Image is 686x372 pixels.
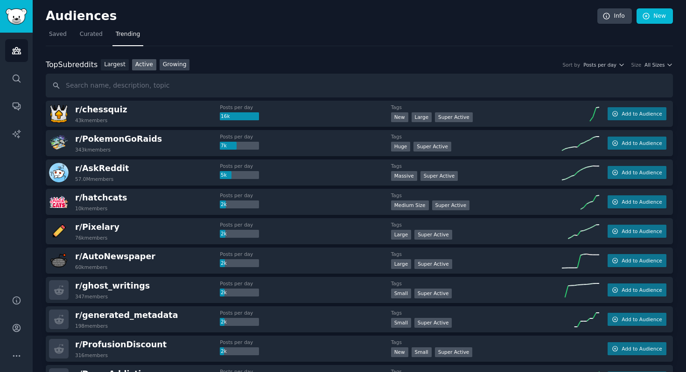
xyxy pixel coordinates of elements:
[608,107,666,120] button: Add to Audience
[75,134,162,144] span: r/ PokemonGoRaids
[220,289,259,297] div: 2k
[391,251,562,257] dt: Tags
[220,133,391,140] dt: Posts per day
[391,200,429,210] div: Medium Size
[49,192,69,212] img: hatchcats
[391,112,408,122] div: New
[46,59,98,71] div: Top Subreddits
[220,142,259,150] div: 7k
[46,9,597,24] h2: Audiences
[391,280,562,287] dt: Tags
[75,281,150,290] span: r/ ghost_writings
[583,62,616,68] span: Posts per day
[220,163,391,169] dt: Posts per day
[622,287,662,293] span: Add to Audience
[75,340,167,349] span: r/ ProfusionDiscount
[75,352,108,358] div: 316 members
[644,62,665,68] span: All Sizes
[75,146,111,153] div: 343k members
[420,171,458,181] div: Super Active
[414,259,452,269] div: Super Active
[412,347,432,357] div: Small
[220,310,391,316] dt: Posts per day
[132,59,156,71] a: Active
[46,27,70,46] a: Saved
[220,230,259,238] div: 2k
[562,62,580,68] div: Sort by
[49,251,69,270] img: AutoNewspaper
[432,200,470,210] div: Super Active
[414,289,452,298] div: Super Active
[608,254,666,267] button: Add to Audience
[391,347,408,357] div: New
[77,27,106,46] a: Curated
[622,169,662,176] span: Add to Audience
[391,142,411,152] div: Huge
[413,142,451,152] div: Super Active
[220,318,259,326] div: 2k
[220,104,391,110] dt: Posts per day
[608,195,666,208] button: Add to Audience
[622,257,662,264] span: Add to Audience
[391,339,562,345] dt: Tags
[220,200,259,209] div: 2k
[49,30,67,39] span: Saved
[597,8,632,24] a: Info
[80,30,103,39] span: Curated
[608,137,666,150] button: Add to Audience
[435,112,473,122] div: Super Active
[160,59,190,71] a: Growing
[583,62,624,68] button: Posts per day
[75,193,127,202] span: r/ hatchcats
[608,283,666,296] button: Add to Audience
[49,104,69,124] img: chessquiz
[49,163,69,182] img: AskReddit
[220,259,259,268] div: 2k
[75,222,119,232] span: r/ Pixelary
[220,347,259,356] div: 2k
[644,62,673,68] button: All Sizes
[631,62,642,68] div: Size
[391,230,412,240] div: Large
[75,323,108,329] div: 198 members
[101,59,129,71] a: Largest
[116,30,140,39] span: Trending
[391,318,411,328] div: Small
[414,230,452,240] div: Super Active
[220,251,391,257] dt: Posts per day
[391,259,412,269] div: Large
[391,221,562,228] dt: Tags
[75,234,107,241] div: 76k members
[75,264,107,270] div: 60k members
[435,347,473,357] div: Super Active
[391,163,562,169] dt: Tags
[391,289,411,298] div: Small
[49,221,69,241] img: Pixelary
[49,133,69,153] img: PokemonGoRaids
[75,105,127,114] span: r/ chessquiz
[75,164,129,173] span: r/ AskReddit
[622,316,662,323] span: Add to Audience
[46,74,673,97] input: Search name, description, topic
[608,342,666,355] button: Add to Audience
[220,171,259,179] div: 5k
[608,166,666,179] button: Add to Audience
[622,199,662,205] span: Add to Audience
[391,171,417,181] div: Massive
[220,221,391,228] dt: Posts per day
[622,110,662,117] span: Add to Audience
[75,293,108,300] div: 347 members
[220,112,259,121] div: 16k
[220,192,391,199] dt: Posts per day
[75,252,155,261] span: r/ AutoNewspaper
[622,228,662,234] span: Add to Audience
[391,310,562,316] dt: Tags
[412,112,432,122] div: Large
[622,345,662,352] span: Add to Audience
[391,192,562,199] dt: Tags
[608,225,666,238] button: Add to Audience
[75,117,107,124] div: 43k members
[6,8,27,25] img: GummySearch logo
[391,133,562,140] dt: Tags
[622,140,662,146] span: Add to Audience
